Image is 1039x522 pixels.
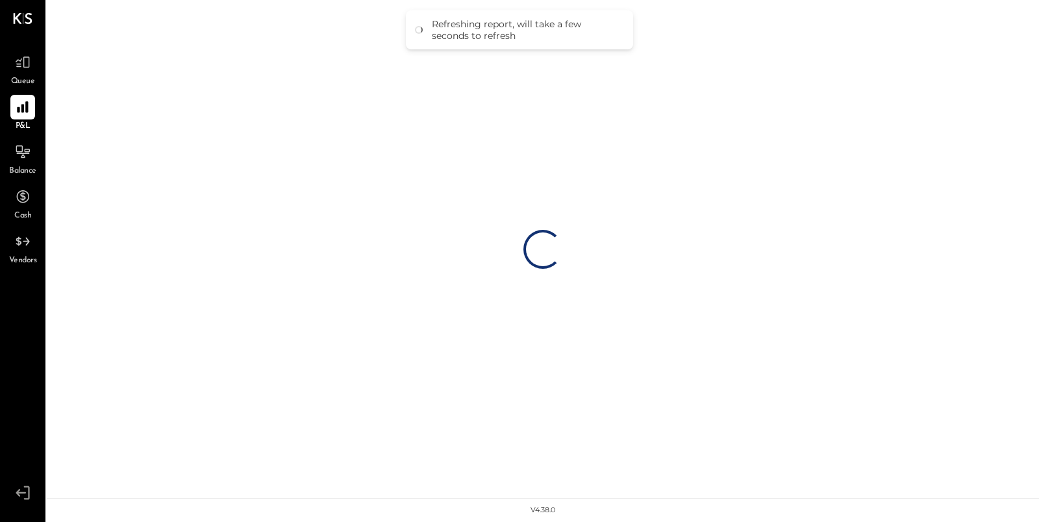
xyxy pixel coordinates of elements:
a: Balance [1,140,45,177]
a: P&L [1,95,45,132]
a: Cash [1,184,45,222]
a: Queue [1,50,45,88]
a: Vendors [1,229,45,267]
span: P&L [16,121,31,132]
span: Balance [9,166,36,177]
div: Refreshing report, will take a few seconds to refresh [432,18,620,42]
div: v 4.38.0 [531,505,555,516]
span: Vendors [9,255,37,267]
span: Queue [11,76,35,88]
span: Cash [14,210,31,222]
